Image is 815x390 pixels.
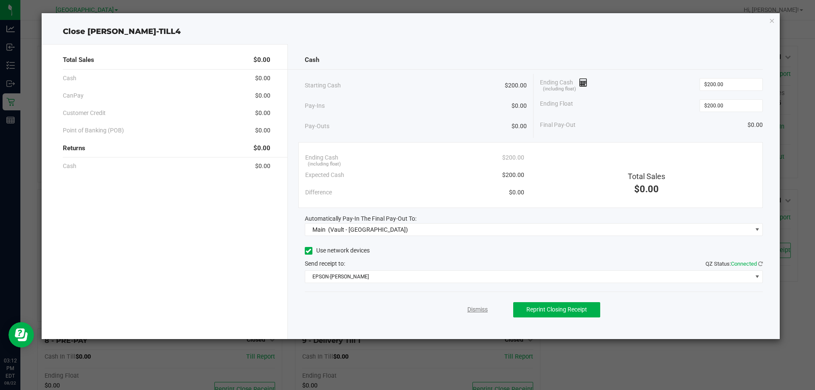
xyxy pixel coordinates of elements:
[502,153,524,162] span: $200.00
[628,172,665,181] span: Total Sales
[8,322,34,348] iframe: Resource center
[526,306,587,313] span: Reprint Closing Receipt
[63,109,106,118] span: Customer Credit
[748,121,763,129] span: $0.00
[253,143,270,153] span: $0.00
[502,171,524,180] span: $200.00
[509,188,524,197] span: $0.00
[308,161,341,168] span: (including float)
[705,261,763,267] span: QZ Status:
[328,226,408,233] span: (Vault - [GEOGRAPHIC_DATA])
[63,74,76,83] span: Cash
[540,121,576,129] span: Final Pay-Out
[63,126,124,135] span: Point of Banking (POB)
[305,271,752,283] span: EPSON-[PERSON_NAME]
[255,162,270,171] span: $0.00
[305,153,338,162] span: Ending Cash
[305,122,329,131] span: Pay-Outs
[505,81,527,90] span: $200.00
[467,305,488,314] a: Dismiss
[312,226,326,233] span: Main
[253,55,270,65] span: $0.00
[63,162,76,171] span: Cash
[63,55,94,65] span: Total Sales
[255,91,270,100] span: $0.00
[511,101,527,110] span: $0.00
[305,260,345,267] span: Send receipt to:
[255,74,270,83] span: $0.00
[540,99,573,112] span: Ending Float
[305,81,341,90] span: Starting Cash
[305,101,325,110] span: Pay-Ins
[63,139,270,157] div: Returns
[634,184,659,194] span: $0.00
[540,78,587,91] span: Ending Cash
[305,171,344,180] span: Expected Cash
[255,126,270,135] span: $0.00
[305,246,370,255] label: Use network devices
[305,55,319,65] span: Cash
[255,109,270,118] span: $0.00
[42,26,780,37] div: Close [PERSON_NAME]-TILL4
[305,215,416,222] span: Automatically Pay-In The Final Pay-Out To:
[63,91,84,100] span: CanPay
[511,122,527,131] span: $0.00
[513,302,600,317] button: Reprint Closing Receipt
[731,261,757,267] span: Connected
[305,188,332,197] span: Difference
[543,86,576,93] span: (including float)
